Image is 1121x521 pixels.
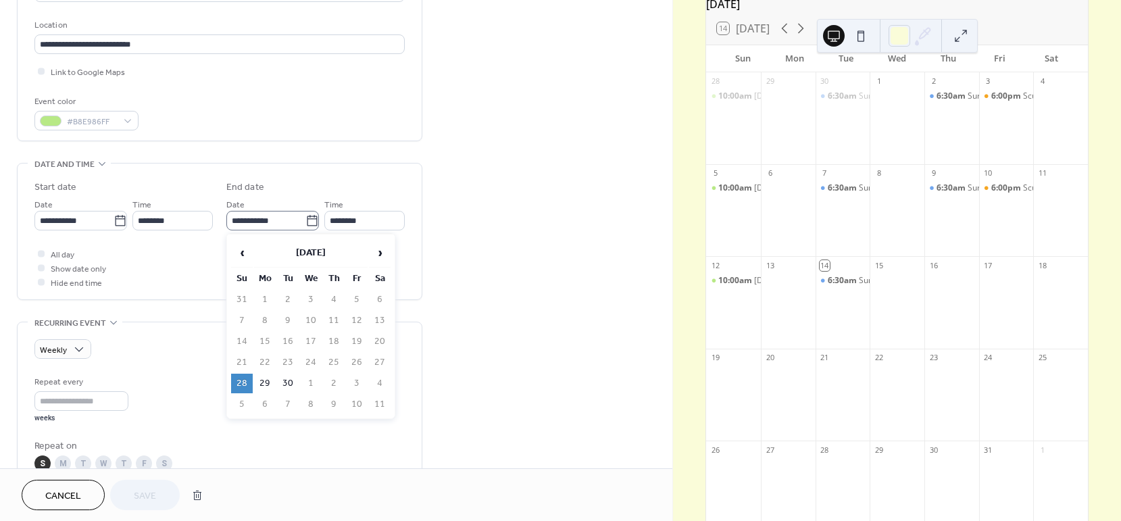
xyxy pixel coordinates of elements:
[816,182,870,194] div: Sunrise Flow
[231,311,253,330] td: 7
[754,182,853,194] div: [DATE] Reset Vinyasa Flow
[924,91,979,102] div: Sunrise Flow
[706,91,761,102] div: Sunday Reset Vinyasa Flow
[706,275,761,287] div: Sunday Reset Vinyasa Flow
[765,445,775,455] div: 27
[277,374,299,393] td: 30
[820,445,830,455] div: 28
[974,45,1026,72] div: Fri
[828,275,859,287] span: 6:30am
[300,353,322,372] td: 24
[346,269,368,289] th: Fr
[323,395,345,414] td: 9
[136,455,152,472] div: F
[346,290,368,309] td: 5
[254,353,276,372] td: 22
[369,374,391,393] td: 4
[51,262,106,276] span: Show date only
[346,395,368,414] td: 10
[95,455,111,472] div: W
[300,269,322,289] th: We
[874,353,884,363] div: 22
[254,395,276,414] td: 6
[300,311,322,330] td: 10
[710,260,720,270] div: 12
[277,290,299,309] td: 2
[231,269,253,289] th: Su
[928,260,939,270] div: 16
[34,414,128,423] div: weeks
[1037,260,1047,270] div: 18
[923,45,974,72] div: Thu
[983,353,993,363] div: 24
[51,66,125,80] span: Link to Google Maps
[924,182,979,194] div: Sunrise Flow
[765,260,775,270] div: 13
[928,353,939,363] div: 23
[34,439,402,453] div: Repeat on
[968,91,1015,102] div: Sunrise Flow
[254,311,276,330] td: 8
[983,260,993,270] div: 17
[369,311,391,330] td: 13
[45,489,81,503] span: Cancel
[34,180,76,195] div: Start date
[872,45,923,72] div: Wed
[323,311,345,330] td: 11
[979,91,1034,102] div: Sculpt and Strength
[34,455,51,472] div: S
[828,91,859,102] span: 6:30am
[928,76,939,86] div: 2
[765,76,775,86] div: 29
[254,332,276,351] td: 15
[34,157,95,172] span: Date and time
[254,374,276,393] td: 29
[323,269,345,289] th: Th
[983,445,993,455] div: 31
[1037,168,1047,178] div: 11
[983,168,993,178] div: 10
[983,76,993,86] div: 3
[369,395,391,414] td: 11
[718,182,754,194] span: 10:00am
[370,239,390,266] span: ›
[820,353,830,363] div: 21
[1037,76,1047,86] div: 4
[874,76,884,86] div: 1
[277,332,299,351] td: 16
[254,290,276,309] td: 1
[874,168,884,178] div: 8
[231,332,253,351] td: 14
[991,182,1023,194] span: 6:00pm
[55,455,71,472] div: M
[1026,45,1077,72] div: Sat
[277,395,299,414] td: 7
[768,45,820,72] div: Mon
[132,198,151,212] span: Time
[717,45,768,72] div: Sun
[232,239,252,266] span: ‹
[346,332,368,351] td: 19
[820,260,830,270] div: 14
[323,353,345,372] td: 25
[816,275,870,287] div: Sunrise Flow
[34,18,402,32] div: Location
[968,182,1015,194] div: Sunrise Flow
[754,275,853,287] div: [DATE] Reset Vinyasa Flow
[369,353,391,372] td: 27
[51,276,102,291] span: Hide end time
[277,311,299,330] td: 9
[710,168,720,178] div: 5
[369,290,391,309] td: 6
[300,332,322,351] td: 17
[324,198,343,212] span: Time
[874,260,884,270] div: 15
[754,91,853,102] div: [DATE] Reset Vinyasa Flow
[277,353,299,372] td: 23
[820,76,830,86] div: 30
[231,374,253,393] td: 28
[706,182,761,194] div: Sunday Reset Vinyasa Flow
[34,95,136,109] div: Event color
[231,395,253,414] td: 5
[820,45,872,72] div: Tue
